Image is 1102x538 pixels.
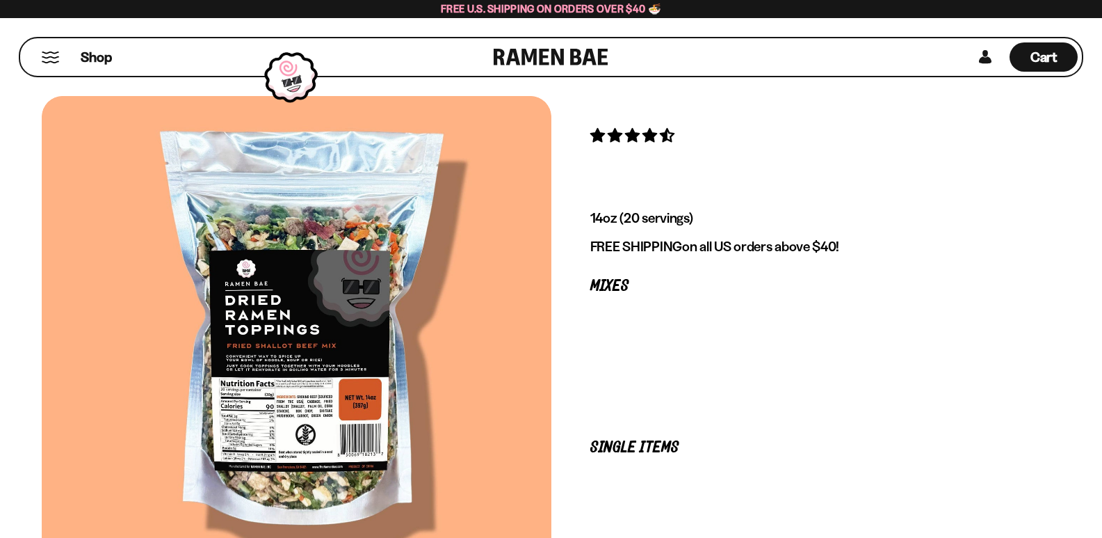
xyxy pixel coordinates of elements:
[590,280,1021,293] p: Mixes
[81,42,112,72] a: Shop
[590,238,1021,255] p: on all US orders above $40!
[590,238,682,255] strong: FREE SHIPPING
[590,127,677,144] span: 4.62 stars
[441,2,661,15] span: Free U.S. Shipping on Orders over $40 🍜
[81,48,112,67] span: Shop
[41,52,60,63] button: Mobile Menu Trigger
[590,441,1021,454] p: Single Items
[1030,49,1058,65] span: Cart
[1010,38,1078,76] a: Cart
